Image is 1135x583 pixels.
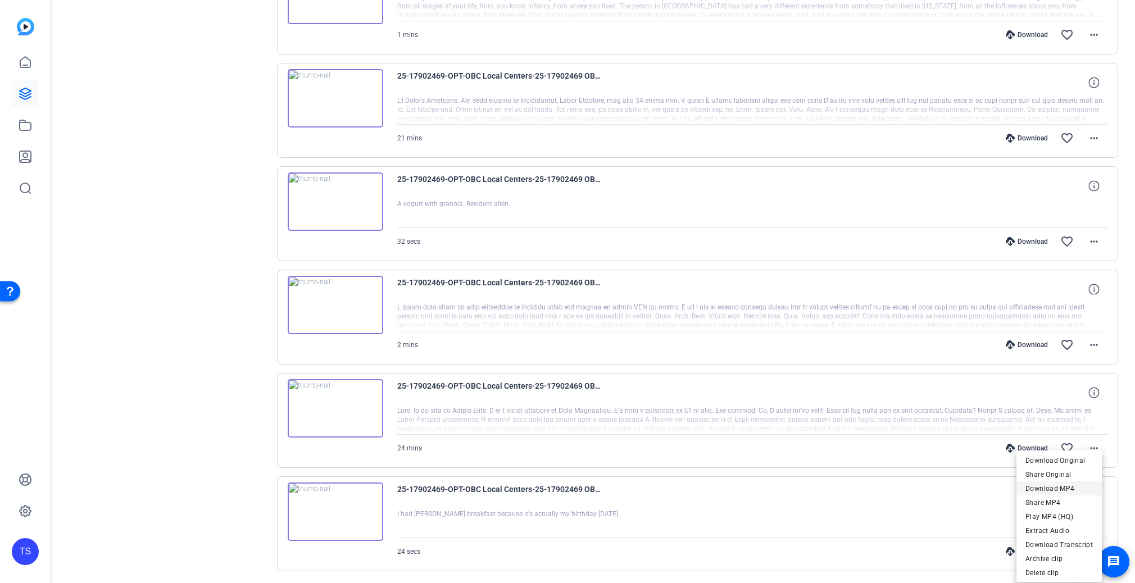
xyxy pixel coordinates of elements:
[1025,566,1093,580] span: Delete clip
[1025,454,1093,467] span: Download Original
[1025,482,1093,495] span: Download MP4
[1025,538,1093,552] span: Download Transcript
[1025,552,1093,566] span: Archive clip
[1025,496,1093,509] span: Share MP4
[1025,524,1093,538] span: Extract Audio
[1025,468,1093,481] span: Share Original
[1025,510,1093,523] span: Play MP4 (HQ)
